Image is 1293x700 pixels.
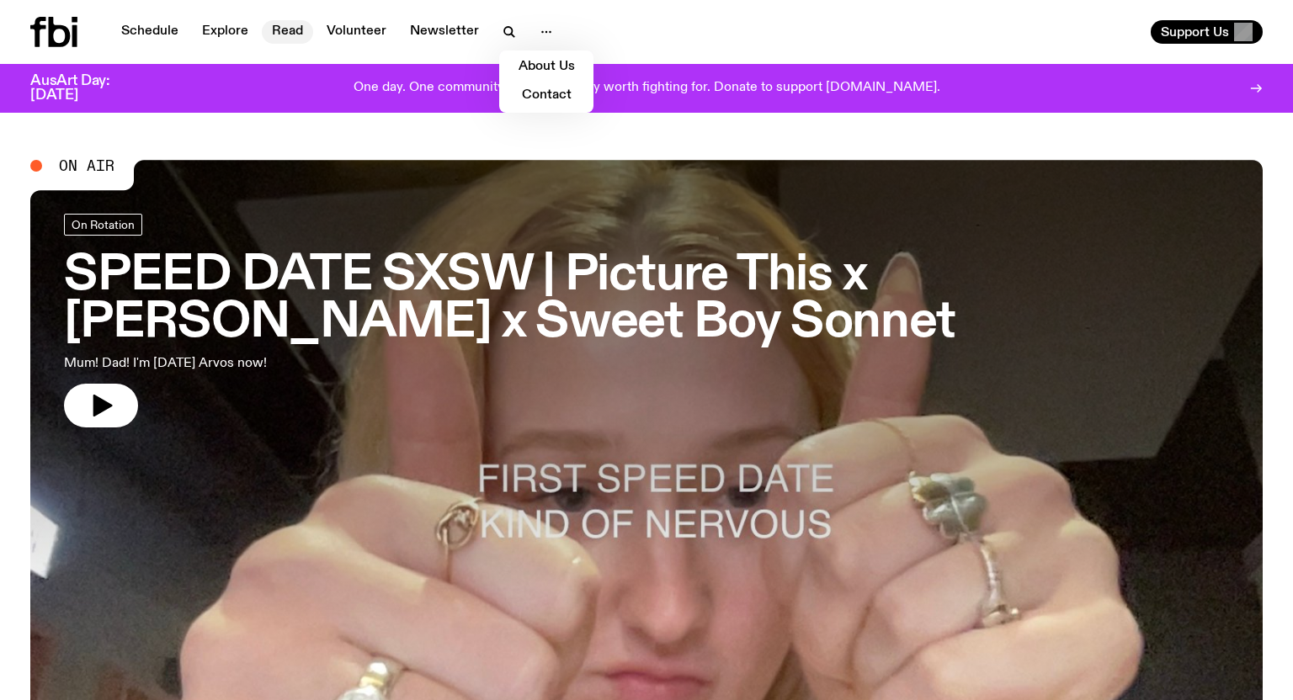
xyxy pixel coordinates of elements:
a: On Rotation [64,214,142,236]
a: Schedule [111,20,189,44]
a: About Us [504,56,588,79]
a: Explore [192,20,258,44]
a: Newsletter [400,20,489,44]
h3: AusArt Day: [DATE] [30,74,138,103]
span: On Rotation [72,218,135,231]
h3: SPEED DATE SXSW | Picture This x [PERSON_NAME] x Sweet Boy Sonnet [64,252,1229,347]
a: SPEED DATE SXSW | Picture This x [PERSON_NAME] x Sweet Boy SonnetMum! Dad! I'm [DATE] Arvos now! [64,214,1229,427]
a: Contact [504,84,588,108]
p: Mum! Dad! I'm [DATE] Arvos now! [64,353,495,374]
a: Volunteer [317,20,396,44]
span: On Air [59,158,114,173]
span: Support Us [1161,24,1229,40]
p: One day. One community. One frequency worth fighting for. Donate to support [DOMAIN_NAME]. [354,81,940,96]
button: Support Us [1151,20,1263,44]
a: Read [262,20,313,44]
